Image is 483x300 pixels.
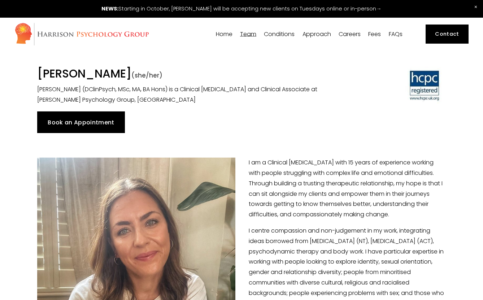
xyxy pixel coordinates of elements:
a: Contact [426,25,469,44]
span: (she/her) [131,71,162,80]
span: Conditions [264,31,295,37]
a: Fees [368,31,381,37]
a: folder dropdown [303,31,331,37]
a: Book an Appointment [37,111,125,133]
span: Approach [303,31,331,37]
p: I am a Clinical [MEDICAL_DATA] with 15 years of experience working with people struggling with co... [37,158,446,220]
a: Careers [339,31,361,37]
a: Home [216,31,232,37]
span: Team [240,31,256,37]
a: folder dropdown [240,31,256,37]
a: FAQs [389,31,402,37]
p: [PERSON_NAME] (DClinPsych, MSc, MA, BA Hons) is a Clinical [MEDICAL_DATA] and Clinical Associate ... [37,84,340,105]
a: folder dropdown [264,31,295,37]
h1: [PERSON_NAME] [37,67,340,83]
img: Harrison Psychology Group [14,22,149,46]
